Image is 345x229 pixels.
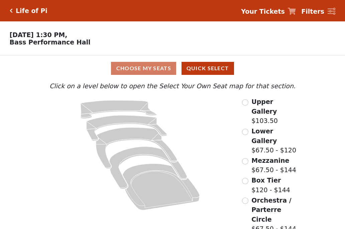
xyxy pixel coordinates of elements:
[16,7,47,15] h5: Life of Pi
[241,7,296,16] a: Your Tickets
[251,98,277,115] span: Upper Gallery
[301,8,324,15] strong: Filters
[251,156,296,175] label: $67.50 - $144
[251,177,281,184] span: Box Tier
[87,115,167,141] path: Lower Gallery - Seats Available: 60
[81,100,157,119] path: Upper Gallery - Seats Available: 163
[251,127,277,144] span: Lower Gallery
[251,197,291,223] span: Orchestra / Parterre Circle
[251,126,297,155] label: $67.50 - $120
[251,97,297,126] label: $103.50
[123,164,200,210] path: Orchestra / Parterre Circle - Seats Available: 29
[10,8,13,13] a: Click here to go back to filters
[251,157,289,164] span: Mezzanine
[301,7,335,16] a: Filters
[241,8,285,15] strong: Your Tickets
[48,81,297,91] p: Click on a level below to open the Select Your Own Seat map for that section.
[251,176,290,195] label: $120 - $144
[182,62,234,75] button: Quick Select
